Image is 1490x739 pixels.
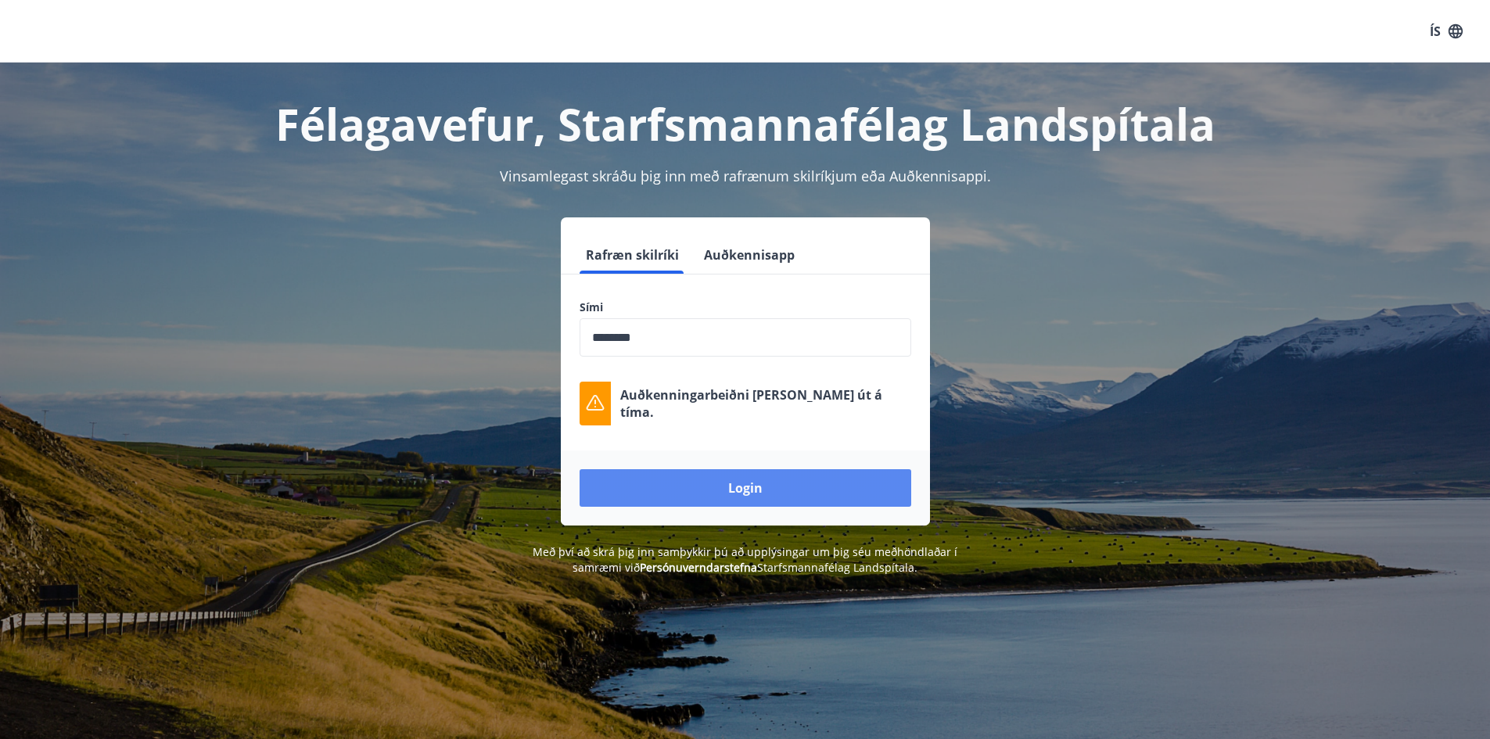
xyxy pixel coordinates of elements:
[533,544,957,575] span: Með því að skrá þig inn samþykkir þú að upplýsingar um þig séu meðhöndlaðar í samræmi við Starfsm...
[698,236,801,274] button: Auðkennisapp
[1421,17,1471,45] button: ÍS
[201,94,1290,153] h1: Félagavefur, Starfsmannafélag Landspítala
[500,167,991,185] span: Vinsamlegast skráðu þig inn með rafrænum skilríkjum eða Auðkennisappi.
[580,300,911,315] label: Sími
[580,469,911,507] button: Login
[620,386,911,421] p: Auðkenningarbeiðni [PERSON_NAME] út á tíma.
[580,236,685,274] button: Rafræn skilríki
[640,560,757,575] a: Persónuverndarstefna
